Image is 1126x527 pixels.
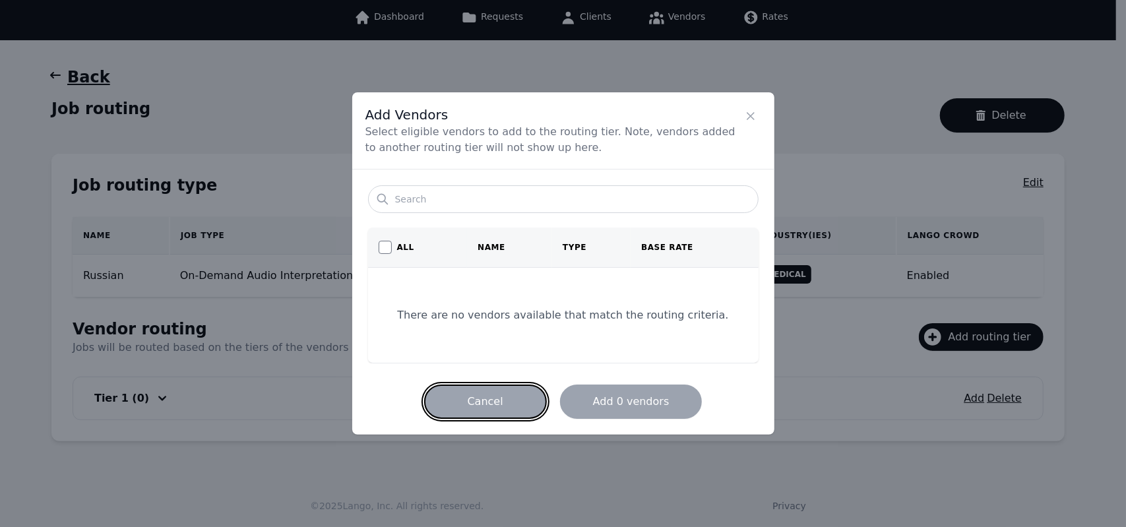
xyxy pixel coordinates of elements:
span: Base Rate [641,242,693,253]
td: There are no vendors available that match the routing criteria. [368,268,759,363]
span: Name [478,242,505,253]
input: Search [368,185,759,213]
span: Type [563,242,586,253]
button: Close [740,106,761,127]
button: Cancel [424,385,547,419]
span: Add Vendors [365,106,740,124]
span: All [397,242,414,253]
span: Select eligible vendors to add to the routing tier. Note, vendors added to another routing tier w... [365,124,740,156]
button: Add 0 vendors [560,385,703,419]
